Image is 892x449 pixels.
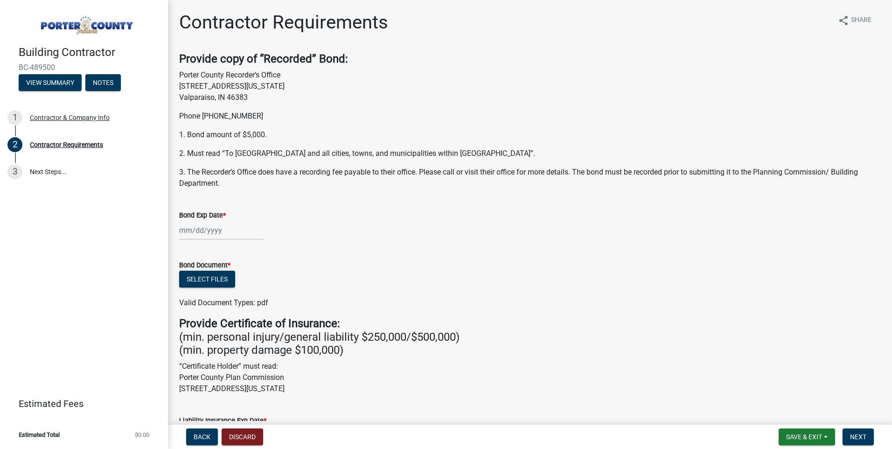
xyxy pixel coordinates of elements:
h4: (min. personal injury/general liability $250,000/$500,000) (min. property damage $100,000) [179,317,881,357]
button: Save & Exit [779,428,835,445]
label: Bond Exp Date [179,212,226,219]
a: Estimated Fees [7,394,153,413]
img: Porter County, Indiana [19,10,153,36]
p: 1. Bond amount of $5,000. [179,129,881,140]
strong: Provide Certificate of Insurance: [179,317,340,330]
div: Contractor Requirements [30,141,103,148]
wm-modal-confirm: Notes [85,79,121,87]
i: share [838,15,849,26]
span: Share [851,15,871,26]
button: View Summary [19,74,82,91]
span: Save & Exit [786,433,822,441]
h4: Building Contractor [19,46,160,59]
label: Bond Document [179,262,230,269]
p: 3. The Recorder’s Office does have a recording fee payable to their office. Please call or visit ... [179,167,881,189]
button: Next [843,428,874,445]
wm-modal-confirm: Summary [19,79,82,87]
button: Select files [179,271,235,288]
button: Notes [85,74,121,91]
p: Porter County Recorder’s Office [STREET_ADDRESS][US_STATE] Valparaiso, IN 46383 [179,70,881,103]
span: BC-489500 [19,63,149,72]
span: Back [194,433,210,441]
span: Estimated Total [19,432,60,438]
strong: Provide copy of “Recorded” Bond: [179,52,348,65]
div: 1 [7,110,22,125]
span: $0.00 [135,432,149,438]
div: 3 [7,164,22,179]
p: Phone [PHONE_NUMBER] [179,111,881,122]
p: “Certificate Holder” must read: Porter County Plan Commission [STREET_ADDRESS][US_STATE] [179,361,881,394]
input: mm/dd/yyyy [179,221,265,240]
span: Valid Document Types: pdf [179,298,268,307]
button: shareShare [830,11,879,29]
span: Next [850,433,866,441]
div: 2 [7,137,22,152]
button: Back [186,428,218,445]
h1: Contractor Requirements [179,11,388,34]
div: Contractor & Company Info [30,114,110,121]
button: Discard [222,428,263,445]
label: Liability Insurance Exp Date [179,418,266,424]
p: 2. Must read “To [GEOGRAPHIC_DATA] and all cities, towns, and municipalities within [GEOGRAPHIC_D... [179,148,881,159]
